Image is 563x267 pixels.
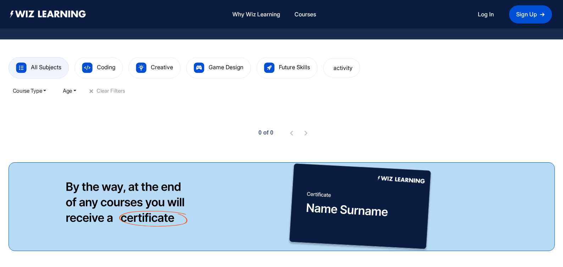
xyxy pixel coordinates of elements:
span: Creative [151,64,173,71]
a: Sign Up [509,5,552,23]
button: Next page [299,126,313,140]
span: Future Skills [279,64,310,71]
a: Future Skills [264,64,310,71]
span: activity [333,64,353,71]
button: +Clear Filters [89,88,125,94]
a: activity [331,64,353,71]
a: Game Design [194,64,243,71]
a: Why Wiz Learning [230,7,283,22]
a: Log In [478,10,494,19]
a: All Subjects [16,64,61,71]
span: Game Design [209,64,243,71]
button: Age [59,84,81,98]
a: Courses [292,7,319,22]
span: All Subjects [31,64,61,71]
a: Coding [82,64,115,71]
div: 0 of 0 [259,129,274,137]
span: + [88,87,96,95]
span: Coding [97,64,115,71]
button: Course Type [9,84,51,98]
button: Previous page [285,126,299,140]
a: Creative [136,64,173,71]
